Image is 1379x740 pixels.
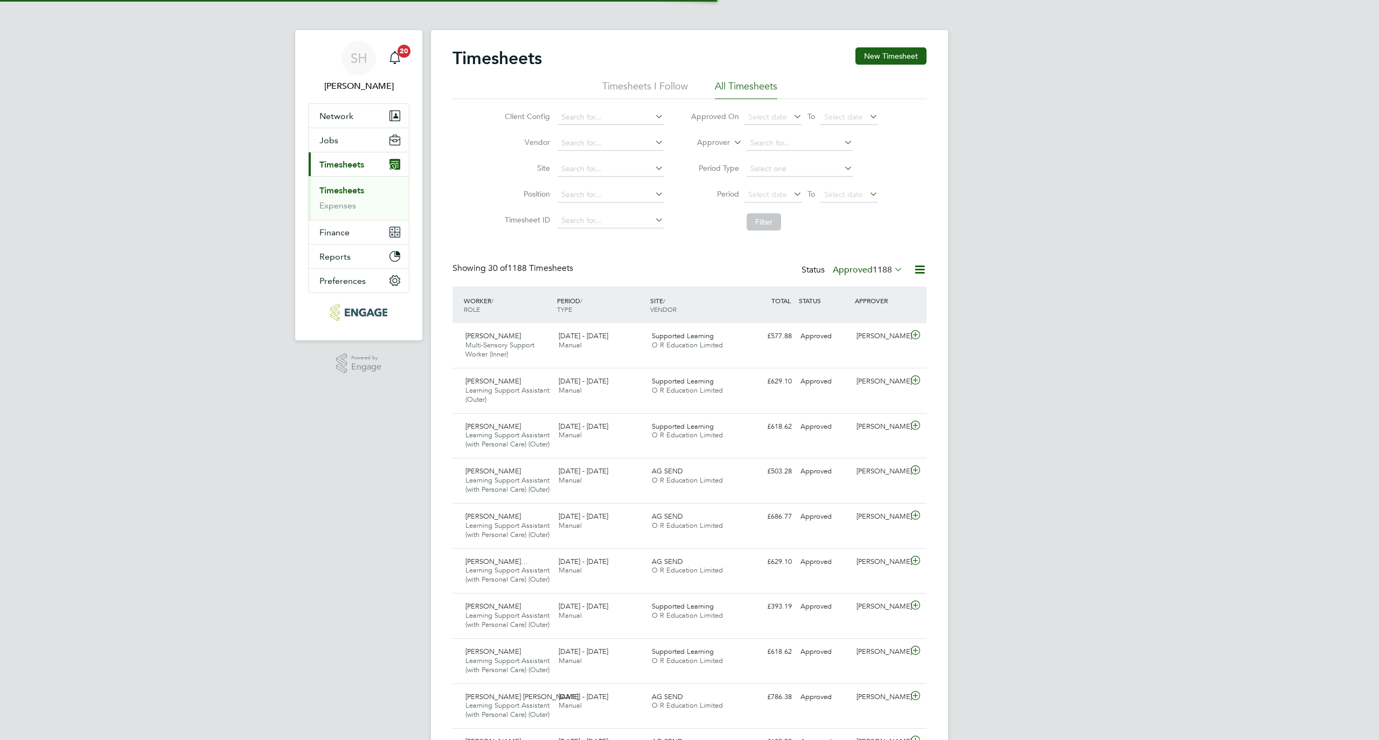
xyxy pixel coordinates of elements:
[488,263,573,274] span: 1188 Timesheets
[502,137,550,147] label: Vendor
[502,215,550,225] label: Timesheet ID
[852,463,908,480] div: [PERSON_NAME]
[740,688,796,706] div: £786.38
[852,373,908,390] div: [PERSON_NAME]
[852,418,908,436] div: [PERSON_NAME]
[771,296,791,305] span: TOTAL
[488,263,507,274] span: 30 of
[336,353,382,374] a: Powered byEngage
[559,611,582,620] span: Manual
[691,163,739,173] label: Period Type
[796,418,852,436] div: Approved
[464,305,480,313] span: ROLE
[652,602,714,611] span: Supported Learning
[796,688,852,706] div: Approved
[559,376,608,386] span: [DATE] - [DATE]
[652,656,723,665] span: O R Education Limited
[796,643,852,661] div: Approved
[465,331,521,340] span: [PERSON_NAME]
[398,45,410,58] span: 20
[747,162,853,177] input: Select one
[558,136,664,151] input: Search for...
[796,463,852,480] div: Approved
[295,30,422,340] nav: Main navigation
[824,190,863,199] span: Select date
[461,291,554,319] div: WORKER
[319,135,338,145] span: Jobs
[502,111,550,121] label: Client Config
[465,422,521,431] span: [PERSON_NAME]
[465,566,549,584] span: Learning Support Assistant (with Personal Care) (Outer)
[351,51,367,65] span: SH
[557,305,572,313] span: TYPE
[652,557,683,566] span: AG SEND
[652,430,723,439] span: O R Education Limited
[740,327,796,345] div: £577.88
[652,422,714,431] span: Supported Learning
[652,466,683,476] span: AG SEND
[852,508,908,526] div: [PERSON_NAME]
[351,353,381,362] span: Powered by
[652,701,723,710] span: O R Education Limited
[309,269,409,292] button: Preferences
[652,647,714,656] span: Supported Learning
[502,163,550,173] label: Site
[559,566,582,575] span: Manual
[580,296,582,305] span: /
[652,692,683,701] span: AG SEND
[465,430,549,449] span: Learning Support Assistant (with Personal Care) (Outer)
[833,264,903,275] label: Approved
[319,200,356,211] a: Expenses
[652,521,723,530] span: O R Education Limited
[852,291,908,310] div: APPROVER
[796,373,852,390] div: Approved
[852,643,908,661] div: [PERSON_NAME]
[308,80,409,93] span: Stacey Huntley
[465,656,549,674] span: Learning Support Assistant (with Personal Care) (Outer)
[715,80,777,99] li: All Timesheets
[804,109,818,123] span: To
[465,512,521,521] span: [PERSON_NAME]
[559,430,582,439] span: Manual
[740,418,796,436] div: £618.62
[747,213,781,231] button: Filter
[740,508,796,526] div: £686.77
[559,331,608,340] span: [DATE] - [DATE]
[309,128,409,152] button: Jobs
[796,291,852,310] div: STATUS
[559,701,582,710] span: Manual
[652,340,723,350] span: O R Education Limited
[559,557,608,566] span: [DATE] - [DATE]
[465,466,521,476] span: [PERSON_NAME]
[652,376,714,386] span: Supported Learning
[309,152,409,176] button: Timesheets
[796,598,852,616] div: Approved
[558,187,664,203] input: Search for...
[465,386,549,404] span: Learning Support Assistant (Outer)
[855,47,927,65] button: New Timesheet
[852,598,908,616] div: [PERSON_NAME]
[309,245,409,268] button: Reports
[740,643,796,661] div: £618.62
[796,553,852,571] div: Approved
[351,362,381,372] span: Engage
[852,327,908,345] div: [PERSON_NAME]
[747,136,853,151] input: Search for...
[650,305,677,313] span: VENDOR
[740,598,796,616] div: £393.19
[330,304,387,321] img: axcis-logo-retina.png
[663,296,665,305] span: /
[796,508,852,526] div: Approved
[465,376,521,386] span: [PERSON_NAME]
[652,331,714,340] span: Supported Learning
[558,110,664,125] input: Search for...
[559,476,582,485] span: Manual
[319,227,350,238] span: Finance
[319,111,353,121] span: Network
[691,189,739,199] label: Period
[802,263,905,278] div: Status
[852,553,908,571] div: [PERSON_NAME]
[319,252,351,262] span: Reports
[740,463,796,480] div: £503.28
[559,386,582,395] span: Manual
